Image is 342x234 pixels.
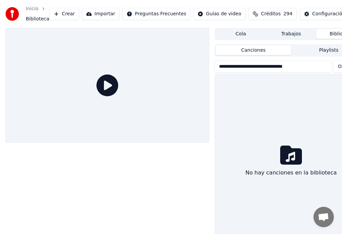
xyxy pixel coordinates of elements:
div: No hay canciones en la biblioteca [242,166,339,180]
a: Inicio [26,5,38,12]
nav: breadcrumb [26,5,49,22]
span: 294 [283,11,292,17]
button: Importar [82,8,120,20]
button: Preguntas Frecuentes [122,8,191,20]
img: youka [5,7,19,21]
button: Crear [49,8,79,20]
button: Créditos294 [248,8,297,20]
button: Trabajos [266,29,316,39]
span: Créditos [261,11,281,17]
span: Biblioteca [26,16,49,22]
div: Open chat [313,207,334,227]
button: Canciones [216,45,291,55]
button: Cola [216,29,266,39]
button: Guías de video [193,8,246,20]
